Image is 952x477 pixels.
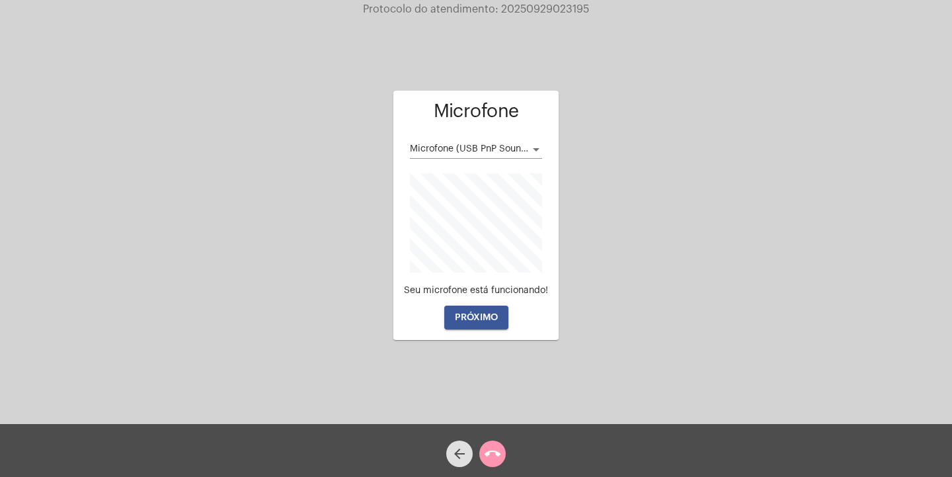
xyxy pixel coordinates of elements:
span: Microfone (USB PnP Sound Device) (0d8c:013c) [410,144,619,153]
span: Protocolo do atendimento: 20250929023195 [363,4,589,15]
mat-icon: call_end [485,446,500,462]
button: PRÓXIMO [444,306,508,329]
mat-icon: arrow_back [452,446,467,462]
span: PRÓXIMO [455,313,498,322]
div: Seu microfone está funcionando! [404,286,548,296]
h1: Microfone [404,101,548,122]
